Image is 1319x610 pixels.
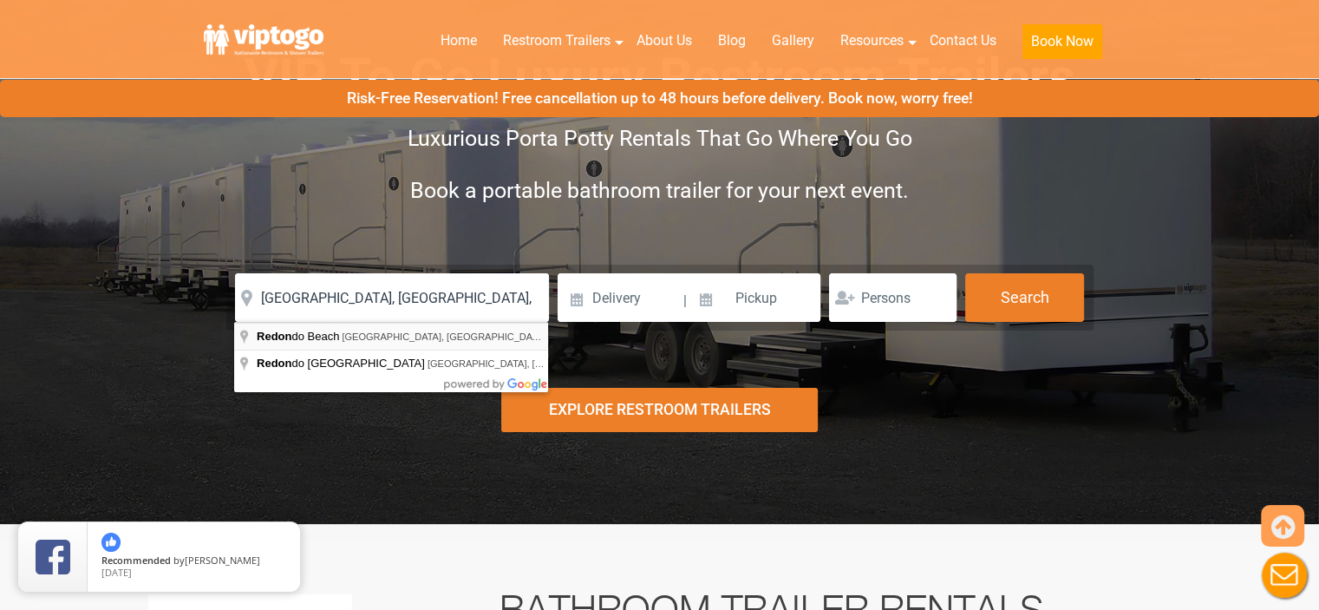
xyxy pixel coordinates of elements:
input: Where do you need your restroom? [235,273,549,322]
a: Home [428,22,490,60]
a: Restroom Trailers [490,22,624,60]
span: Recommended [101,554,171,567]
a: Gallery [759,22,827,60]
input: Pickup [689,273,821,322]
span: Book a portable bathroom trailer for your next event. [410,178,909,203]
span: [GEOGRAPHIC_DATA], [GEOGRAPHIC_DATA], [GEOGRAPHIC_DATA] [428,358,736,369]
a: Book Now [1009,22,1115,69]
img: thumbs up icon [101,533,121,552]
a: Blog [705,22,759,60]
span: | [683,273,687,329]
span: [PERSON_NAME] [185,554,260,567]
span: Redon [257,357,291,370]
div: Explore Restroom Trailers [501,388,818,432]
span: Redon [257,330,291,343]
a: Contact Us [917,22,1009,60]
button: Live Chat [1250,541,1319,610]
button: Book Now [1022,24,1102,59]
a: About Us [624,22,705,60]
span: do [GEOGRAPHIC_DATA] [257,357,428,370]
input: Delivery [558,273,682,322]
span: [GEOGRAPHIC_DATA], [GEOGRAPHIC_DATA] [342,331,545,342]
span: Luxurious Porta Potty Rentals That Go Where You Go [408,126,912,151]
span: [DATE] [101,566,132,579]
a: Resources [827,22,917,60]
span: do Beach [257,330,342,343]
button: Search [965,273,1084,322]
input: Persons [829,273,957,322]
img: Review Rating [36,540,70,574]
span: by [101,555,286,567]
